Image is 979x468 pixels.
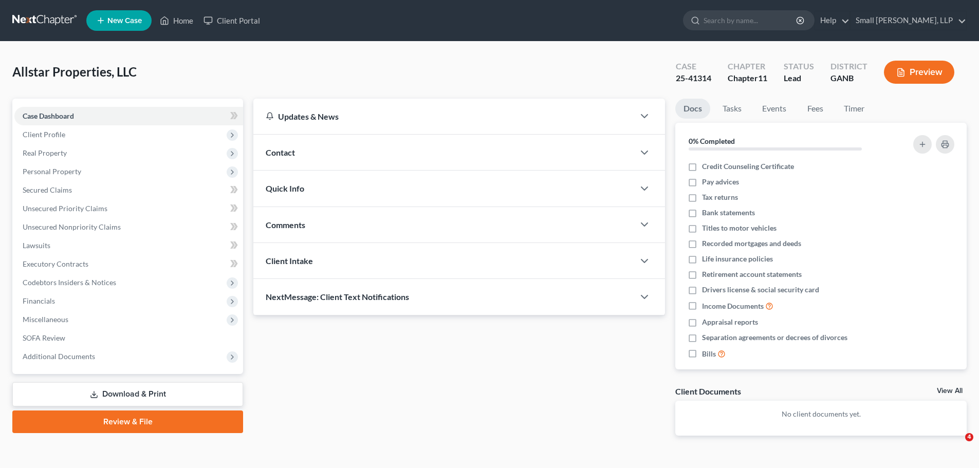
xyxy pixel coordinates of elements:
[23,315,68,324] span: Miscellaneous
[702,317,758,327] span: Appraisal reports
[675,99,710,119] a: Docs
[23,111,74,120] span: Case Dashboard
[12,64,137,79] span: Allstar Properties, LLC
[944,433,969,458] iframe: Intercom live chat
[12,382,243,406] a: Download & Print
[23,241,50,250] span: Lawsuits
[14,218,243,236] a: Unsecured Nonpriority Claims
[702,254,773,264] span: Life insurance policies
[702,208,755,218] span: Bank statements
[23,167,81,176] span: Personal Property
[12,410,243,433] a: Review & File
[14,236,243,255] a: Lawsuits
[266,220,305,230] span: Comments
[155,11,198,30] a: Home
[266,147,295,157] span: Contact
[836,99,873,119] a: Timer
[23,204,107,213] span: Unsecured Priority Claims
[702,238,801,249] span: Recorded mortgages and deeds
[14,107,243,125] a: Case Dashboard
[965,433,973,441] span: 4
[14,199,243,218] a: Unsecured Priority Claims
[675,386,741,397] div: Client Documents
[23,333,65,342] span: SOFA Review
[266,292,409,302] span: NextMessage: Client Text Notifications
[784,61,814,72] div: Status
[702,177,739,187] span: Pay advices
[676,72,711,84] div: 25-41314
[702,332,847,343] span: Separation agreements or decrees of divorces
[702,161,794,172] span: Credit Counseling Certificate
[702,269,802,279] span: Retirement account statements
[702,223,777,233] span: Titles to motor vehicles
[23,296,55,305] span: Financials
[23,278,116,287] span: Codebtors Insiders & Notices
[266,256,313,266] span: Client Intake
[676,61,711,72] div: Case
[799,99,832,119] a: Fees
[14,255,243,273] a: Executory Contracts
[728,61,767,72] div: Chapter
[702,285,819,295] span: Drivers license & social security card
[702,301,764,311] span: Income Documents
[704,11,798,30] input: Search by name...
[689,137,735,145] strong: 0% Completed
[266,183,304,193] span: Quick Info
[702,349,716,359] span: Bills
[107,17,142,25] span: New Case
[23,148,67,157] span: Real Property
[754,99,795,119] a: Events
[702,192,738,202] span: Tax returns
[784,72,814,84] div: Lead
[23,352,95,361] span: Additional Documents
[884,61,954,84] button: Preview
[830,72,867,84] div: GANB
[14,181,243,199] a: Secured Claims
[23,222,121,231] span: Unsecured Nonpriority Claims
[23,259,88,268] span: Executory Contracts
[23,130,65,139] span: Client Profile
[937,387,963,395] a: View All
[714,99,750,119] a: Tasks
[198,11,265,30] a: Client Portal
[728,72,767,84] div: Chapter
[758,73,767,83] span: 11
[14,329,243,347] a: SOFA Review
[851,11,966,30] a: Small [PERSON_NAME], LLP
[23,185,72,194] span: Secured Claims
[830,61,867,72] div: District
[684,409,958,419] p: No client documents yet.
[266,111,622,122] div: Updates & News
[815,11,849,30] a: Help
